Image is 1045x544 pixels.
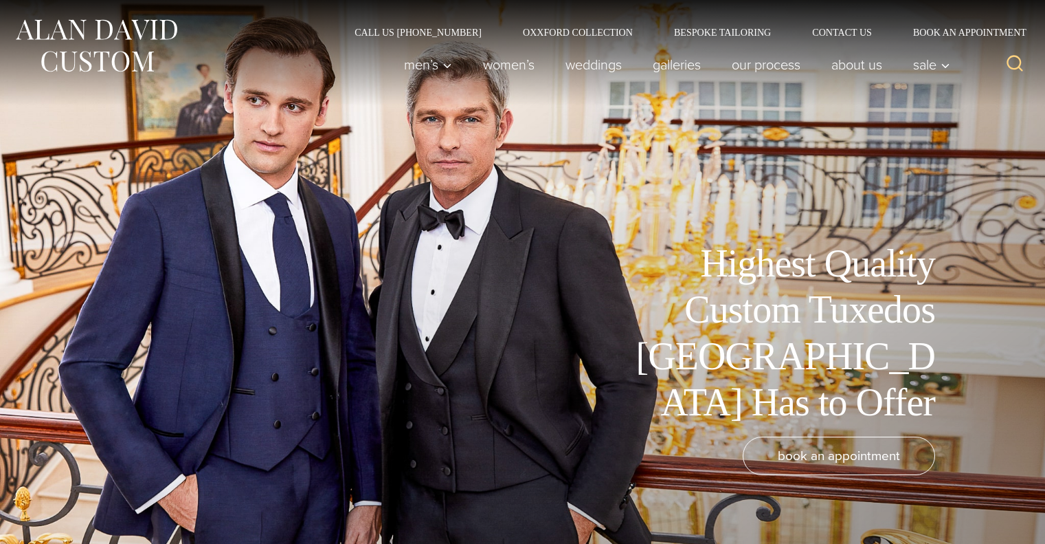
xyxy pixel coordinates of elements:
a: Oxxford Collection [502,28,653,37]
a: Call Us [PHONE_NUMBER] [334,28,502,37]
a: weddings [550,51,638,78]
a: Women’s [468,51,550,78]
span: Sale [913,58,950,72]
span: book an appointment [778,446,900,466]
a: Galleries [638,51,717,78]
a: About Us [816,51,898,78]
a: Contact Us [791,28,892,37]
nav: Primary Navigation [389,51,958,78]
span: Men’s [404,58,452,72]
a: Bespoke Tailoring [653,28,791,37]
a: Book an Appointment [892,28,1031,37]
nav: Secondary Navigation [334,28,1031,37]
img: Alan David Custom [14,15,179,76]
h1: Highest Quality Custom Tuxedos [GEOGRAPHIC_DATA] Has to Offer [626,241,935,426]
a: book an appointment [743,437,935,475]
button: View Search Form [998,48,1031,81]
a: Our Process [717,51,816,78]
